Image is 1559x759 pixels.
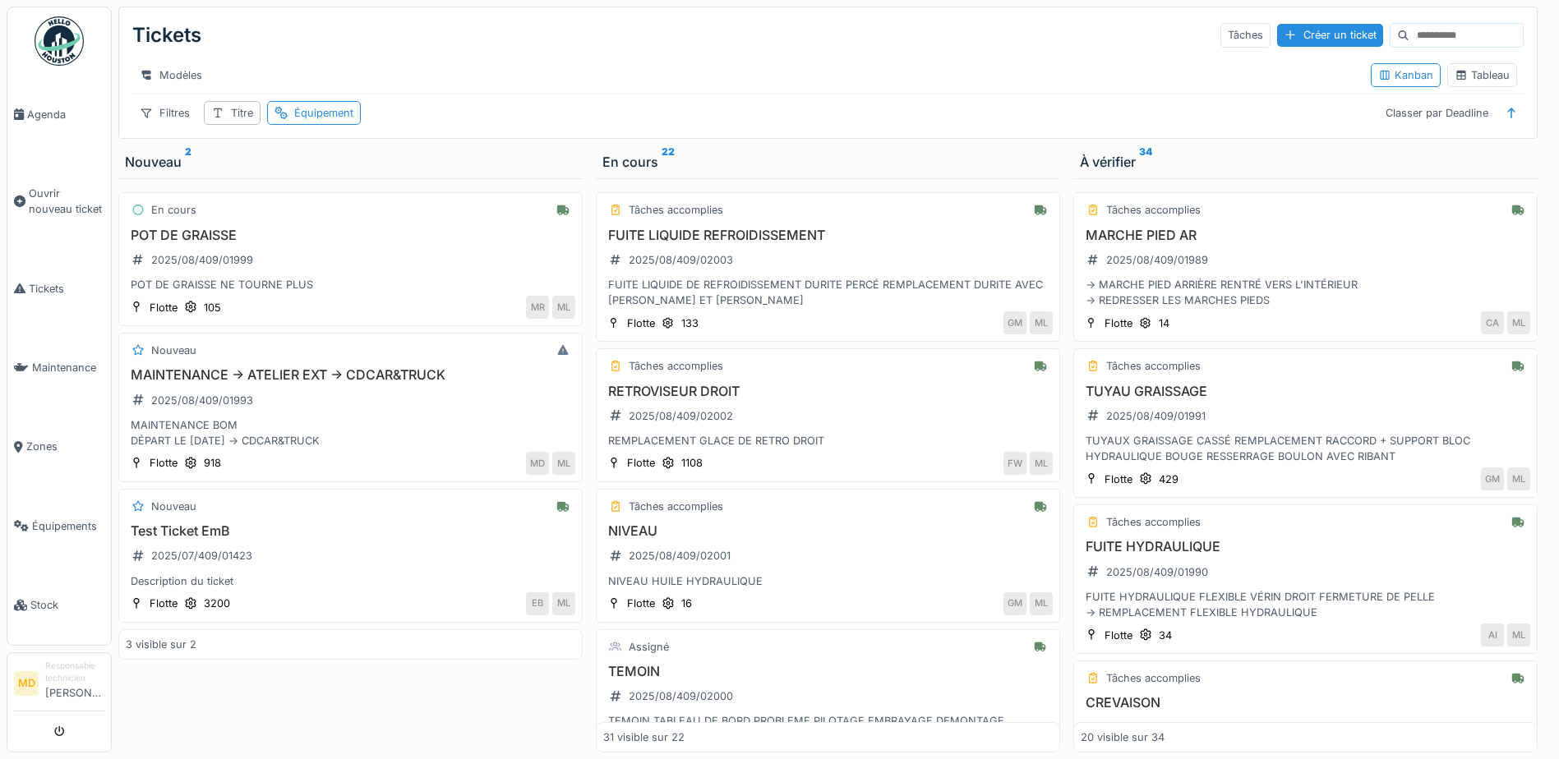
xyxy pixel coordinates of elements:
[627,315,655,331] div: Flotte
[1105,471,1132,487] div: Flotte
[1081,228,1530,243] h3: MARCHE PIED AR
[126,367,575,383] h3: MAINTENANCE -> ATELIER EXT -> CDCAR&TRUCK
[603,729,685,745] div: 31 visible sur 22
[1106,670,1201,686] div: Tâches accomplies
[1507,467,1530,490] div: ML
[662,152,675,172] sup: 22
[1220,23,1271,47] div: Tâches
[629,688,733,704] div: 2025/08/409/02000
[1378,67,1433,83] div: Kanban
[629,408,733,424] div: 2025/08/409/02002
[1081,729,1165,745] div: 20 visible sur 34
[526,296,549,319] div: MR
[1139,152,1152,172] sup: 34
[1378,101,1496,125] div: Classer par Deadline
[526,452,549,475] div: MD
[1106,252,1208,268] div: 2025/08/409/01989
[132,101,197,125] div: Filtres
[1081,589,1530,620] div: FUITE HYDRAULIQUE FLEXIBLE VÉRIN DROIT FERMETURE DE PELLE -> REMPLACEMENT FLEXIBLE HYDRAULIQUE
[231,105,253,121] div: Titre
[30,597,104,613] span: Stock
[7,566,111,645] a: Stock
[1081,695,1530,711] h3: CREVAISON
[1003,452,1026,475] div: FW
[151,343,196,358] div: Nouveau
[1080,152,1531,172] div: À vérifier
[1081,433,1530,464] div: TUYAUX GRAISSAGE CASSÉ REMPLACEMENT RACCORD + SUPPORT BLOC HYDRAULIQUE BOUGE RESSERRAGE BOULON AV...
[126,417,575,448] div: MAINTENANCE BOM DÉPART LE [DATE] -> CDCAR&TRUCK
[1030,592,1053,615] div: ML
[14,671,39,696] li: MD
[603,228,1053,243] h3: FUITE LIQUIDE REFROIDISSEMENT
[1030,311,1053,334] div: ML
[603,433,1053,448] div: REMPLACEMENT GLACE DE RETRO DROIT
[1105,315,1132,331] div: Flotte
[204,455,221,471] div: 918
[1455,67,1510,83] div: Tableau
[627,455,655,471] div: Flotte
[151,499,196,514] div: Nouveau
[1106,408,1206,424] div: 2025/08/409/01991
[1003,311,1026,334] div: GM
[204,596,230,611] div: 3200
[629,202,723,218] div: Tâches accomplies
[1159,628,1172,643] div: 34
[1106,358,1201,374] div: Tâches accomplies
[204,300,221,315] div: 105
[29,186,104,217] span: Ouvrir nouveau ticket
[552,452,575,475] div: ML
[1481,311,1504,334] div: CA
[7,154,111,249] a: Ouvrir nouveau ticket
[526,592,549,615] div: EB
[603,713,1053,744] div: TEMOIN TABLEAU DE BORD PROBLEME PILOTAGE EMBRAYAGE DEMONTAGE ELECTROVANNE DE BOITE EN ATTENTE DE ...
[1081,277,1530,308] div: -> MARCHE PIED ARRIÈRE RENTRÉ VERS L'INTÉRIEUR -> REDRESSER LES MARCHES PIEDS
[1159,315,1169,331] div: 14
[1481,467,1504,490] div: GM
[151,252,253,268] div: 2025/08/409/01999
[126,523,575,539] h3: Test Ticket EmB
[126,573,575,589] div: Description du ticket
[45,660,104,707] li: [PERSON_NAME]
[629,358,723,374] div: Tâches accomplies
[126,277,575,292] div: POT DE GRAISSE NE TOURNE PLUS
[681,596,692,611] div: 16
[603,573,1053,589] div: NIVEAU HUILE HYDRAULIQUE
[126,637,196,652] div: 3 visible sur 2
[32,360,104,375] span: Maintenance
[1277,24,1383,46] div: Créer un ticket
[32,518,104,534] span: Équipements
[629,639,669,655] div: Assigné
[1106,202,1201,218] div: Tâches accomplies
[151,548,252,563] div: 2025/07/409/01423
[602,152,1054,172] div: En cours
[681,455,703,471] div: 1108
[1030,452,1053,475] div: ML
[132,14,201,57] div: Tickets
[1481,623,1504,646] div: AI
[1105,628,1132,643] div: Flotte
[603,277,1053,308] div: FUITE LIQUIDE DE REFROIDISSEMENT DURITE PERCÉ REMPLACEMENT DURITE AVEC [PERSON_NAME] ET [PERSON_N...
[629,252,733,268] div: 2025/08/409/02003
[150,455,178,471] div: Flotte
[7,407,111,486] a: Zones
[7,75,111,154] a: Agenda
[1003,592,1026,615] div: GM
[35,16,84,66] img: Badge_color-CXgf-gQk.svg
[126,228,575,243] h3: POT DE GRAISSE
[185,152,191,172] sup: 2
[132,63,210,87] div: Modèles
[1159,471,1178,487] div: 429
[150,596,178,611] div: Flotte
[1507,623,1530,646] div: ML
[29,281,104,297] span: Tickets
[1106,514,1201,530] div: Tâches accomplies
[7,328,111,407] a: Maintenance
[603,523,1053,539] h3: NIVEAU
[7,249,111,328] a: Tickets
[552,592,575,615] div: ML
[1507,311,1530,334] div: ML
[1081,539,1530,554] h3: FUITE HYDRAULIQUE
[629,548,731,563] div: 2025/08/409/02001
[7,486,111,565] a: Équipements
[603,384,1053,399] h3: RETROVISEUR DROIT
